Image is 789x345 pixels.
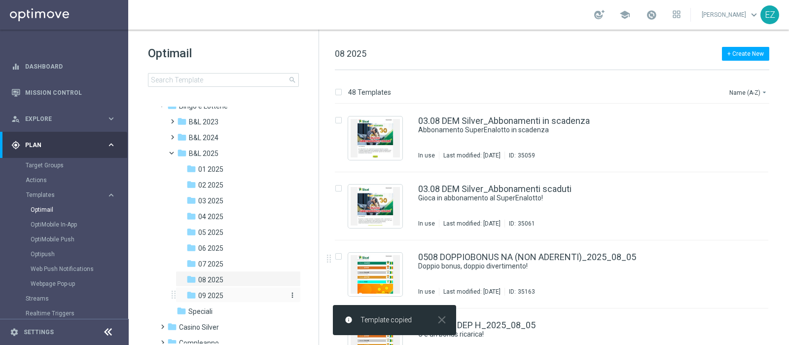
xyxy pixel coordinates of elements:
[186,195,196,205] i: folder
[186,164,196,174] i: folder
[25,116,107,122] span: Explore
[701,7,760,22] a: [PERSON_NAME]keyboard_arrow_down
[26,295,103,303] a: Streams
[418,193,727,203] div: Gioca in abbonamento al SuperEnalotto!
[722,47,769,61] button: + Create New
[177,306,186,316] i: folder
[11,115,20,123] i: person_search
[418,262,704,271] a: Doppio bonus, doppio divertimento!
[189,117,218,126] span: B&L 2023
[179,323,219,332] span: Casino Silver
[25,79,116,106] a: Mission Control
[26,191,116,199] button: Templates keyboard_arrow_right
[287,291,296,300] button: more_vert
[31,235,103,243] a: OptiMobile Push
[418,125,727,135] div: Abbonamento SuperEnalotto in scadenza
[31,262,127,276] div: Web Push Notifications
[11,141,116,149] button: gps_fixed Plan keyboard_arrow_right
[148,45,299,61] h1: Optimail
[11,79,116,106] div: Mission Control
[31,217,127,232] div: OptiMobile In-App
[198,228,223,237] span: 05 2025
[418,116,590,125] a: 03.08 DEM Silver_Abbonamenti in scadenza
[189,149,218,158] span: B&L 2025
[504,288,535,296] div: ID:
[198,244,223,253] span: 06 2025
[31,247,127,262] div: Optipush
[351,187,400,226] img: 35061.jpeg
[11,141,107,150] div: Plan
[348,88,391,97] p: 48 Templates
[24,329,54,335] a: Settings
[107,191,116,200] i: keyboard_arrow_right
[188,307,213,316] span: Speciali
[435,313,448,326] i: close
[198,165,223,174] span: 01 2025
[518,288,535,296] div: 35163
[26,176,103,184] a: Actions
[418,330,727,339] div: C'è un bonus ricarica!
[31,276,127,291] div: Webpage Pop-up
[186,180,196,190] i: folder
[619,9,630,20] span: school
[177,132,187,142] i: folder
[198,196,223,205] span: 03 2025
[504,220,535,228] div: ID:
[418,152,435,159] div: In use
[31,202,127,217] div: Optimail
[418,330,704,339] a: C'è un bonus ricarica!
[26,192,107,198] div: Templates
[198,212,223,221] span: 04 2025
[107,140,116,150] i: keyboard_arrow_right
[31,232,127,247] div: OptiMobile Push
[26,158,127,173] div: Target Groups
[760,88,768,96] i: arrow_drop_down
[325,240,787,308] div: Press SPACE to select this row.
[10,328,19,337] i: settings
[418,185,572,193] a: 03.08 DEM Silver_Abbonamenti scaduti
[518,220,535,228] div: 35061
[186,274,196,284] i: folder
[360,316,412,324] span: Template copied
[198,275,223,284] span: 08 2025
[335,48,366,59] span: 08 2025
[198,291,223,300] span: 09 2025
[418,262,727,271] div: Doppio bonus, doppio divertimento!
[31,250,103,258] a: Optipush
[31,280,103,288] a: Webpage Pop-up
[325,104,787,172] div: Press SPACE to select this row.
[26,161,103,169] a: Target Groups
[148,73,299,87] input: Search Template
[26,188,127,291] div: Templates
[25,142,107,148] span: Plan
[351,255,400,294] img: 35163.jpeg
[107,114,116,123] i: keyboard_arrow_right
[760,5,779,24] div: EZ
[351,119,400,157] img: 35059.jpeg
[434,316,448,324] button: close
[345,316,353,324] i: info
[11,63,116,71] button: equalizer Dashboard
[26,192,97,198] span: Templates
[11,115,116,123] button: person_search Explore keyboard_arrow_right
[11,89,116,97] button: Mission Control
[31,221,103,229] a: OptiMobile In-App
[418,253,636,262] a: 0508 DOPPIOBONUS NA (NON ADERENTI)_2025_08_05
[186,290,196,300] i: folder
[418,220,435,228] div: In use
[504,152,535,159] div: ID:
[26,309,103,317] a: Realtime Triggers
[325,172,787,240] div: Press SPACE to select this row.
[186,243,196,253] i: folder
[11,115,107,123] div: Explore
[518,152,535,159] div: 35059
[11,53,116,79] div: Dashboard
[749,9,759,20] span: keyboard_arrow_down
[11,141,20,150] i: gps_fixed
[31,265,103,273] a: Web Push Notifications
[198,260,223,268] span: 07 2025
